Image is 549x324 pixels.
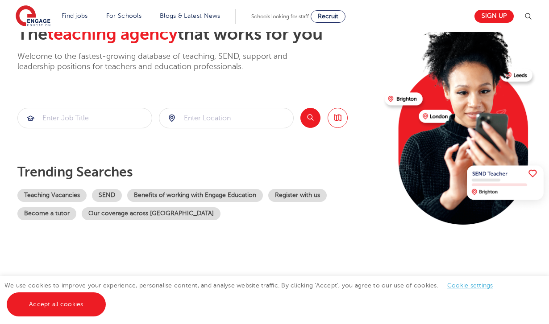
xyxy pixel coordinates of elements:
[17,51,312,72] p: Welcome to the fastest-growing database of teaching, SEND, support and leadership positions for t...
[18,108,152,128] input: Submit
[474,10,514,23] a: Sign up
[311,10,345,23] a: Recruit
[127,189,263,202] a: Benefits of working with Engage Education
[447,282,493,289] a: Cookie settings
[17,164,378,180] p: Trending searches
[251,13,309,20] span: Schools looking for staff
[92,189,122,202] a: SEND
[16,5,50,28] img: Engage Education
[160,12,220,19] a: Blogs & Latest News
[62,12,88,19] a: Find jobs
[106,12,141,19] a: For Schools
[159,108,293,128] input: Submit
[17,207,76,220] a: Become a tutor
[318,13,338,20] span: Recruit
[17,108,152,128] div: Submit
[17,189,87,202] a: Teaching Vacancies
[300,108,320,128] button: Search
[268,189,327,202] a: Register with us
[7,292,106,316] a: Accept all cookies
[4,282,502,308] span: We use cookies to improve your experience, personalise content, and analyse website traffic. By c...
[82,207,220,220] a: Our coverage across [GEOGRAPHIC_DATA]
[47,25,178,44] span: teaching agency
[17,24,378,45] h2: The that works for you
